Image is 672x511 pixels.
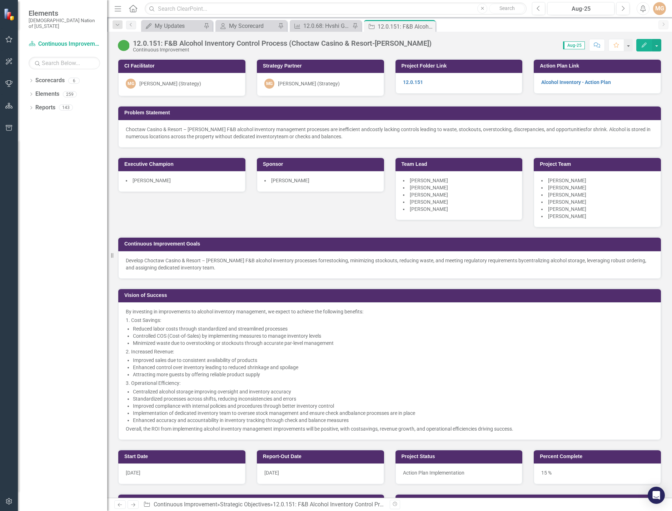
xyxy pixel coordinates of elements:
input: Search Below... [29,57,100,69]
h3: CI Facilitator [124,63,242,69]
span: team or checks and balances. [277,134,343,139]
span: Enhanced accuracy and accountability in inventory tracking through check and balance measures [133,417,349,423]
span: Elements [29,9,100,18]
a: My Scorecard [217,21,276,30]
h3: Sponsor [263,162,380,167]
a: Continuous Improvement [29,40,100,48]
h3: Action Plan Link [540,63,657,69]
div: 259 [63,91,77,97]
span: Action Plan Implementation [403,470,464,476]
div: » » [143,501,384,509]
h3: Vision of Success [124,293,657,298]
span: [PERSON_NAME] [548,206,586,212]
p: ​ [133,339,653,347]
span: [PERSON_NAME] [548,213,586,219]
a: Reports [35,104,55,112]
p: ​ [131,379,653,387]
div: 12.0.151: F&B Alcohol Inventory Control Process (Choctaw Casino & Resort-[PERSON_NAME]) [378,22,434,31]
h3: Problem Statement [124,110,657,115]
span: [PERSON_NAME] [548,199,586,205]
span: Attracting more guests by offering reliable product supply [133,372,260,377]
a: Alcohol Inventory - Action Plan [541,79,611,85]
a: Continuous Improvement [154,501,217,508]
span: [PERSON_NAME] [410,178,448,183]
div: My Scorecard [229,21,276,30]
p: ​ [126,308,653,315]
span: [PERSON_NAME] [548,185,586,190]
span: [PERSON_NAME] [133,178,171,183]
a: Strategic Objectives [220,501,270,508]
span: [PERSON_NAME] [410,199,448,205]
span: [PERSON_NAME] [271,178,309,183]
span: Choctaw Casino & Resort – [PERSON_NAME] F&B alcohol inventory management processes are inefficien... [126,126,370,132]
small: [DEMOGRAPHIC_DATA] Nation of [US_STATE] [29,18,100,29]
p: ​ [133,371,653,378]
span: costly lacking controls leading to waste, stockouts, overstocking, discrepancies, and opportunities [370,126,586,132]
p: ​ [133,364,653,371]
div: 12.0.68: Hvshi Gift Shop Inventory KPIs [303,21,350,30]
span: restocking, minimizing stockouts, reducing waste, and meeting regulatory requirements by [325,258,524,263]
button: Aug-25 [547,2,614,15]
img: CI Action Plan Approved/In Progress [118,40,129,51]
div: 12.0.151: F&B Alcohol Inventory Control Process (Choctaw Casino & Resort-[PERSON_NAME]) [133,39,432,47]
p: ​ [133,402,653,410]
div: MG [653,2,666,15]
span: [PERSON_NAME] [548,192,586,198]
h3: Team Lead [402,162,519,167]
span: centralizing alcohol storage, leveraging robust ordering, and assigning dedicated inventory team. [126,258,646,271]
a: Scorecards [35,76,65,85]
span: [DATE] [126,470,140,476]
div: Open Intercom Messenger [648,487,665,504]
span: Cost Savings: [131,317,161,323]
span: for shrink. Alcohol is stored in numerous locations across the property without dedicated inventory [126,126,651,139]
a: Elements [35,90,59,98]
span: [PERSON_NAME] [548,178,586,183]
div: 12.0.151: F&B Alcohol Inventory Control Process (Choctaw Casino & Resort-[PERSON_NAME]) [273,501,508,508]
span: Improved sales due to consistent availability of products [133,357,257,363]
p: ​ [131,317,653,324]
span: [PERSON_NAME] [410,206,448,212]
h3: Project Status [402,454,519,459]
h3: Continuous Improvement Goals [124,241,657,247]
p: ​ [131,348,653,355]
h3: Strategy Partner [263,63,380,69]
h3: Project Folder Link [402,63,519,69]
div: 143 [59,105,73,111]
span: [PERSON_NAME] [410,185,448,190]
span: Improved compliance with internal policies and procedures through better inventory control [133,403,334,409]
p: ​ [133,388,653,395]
div: MG [126,79,136,89]
span: Standardized processes across shifts, reducing inconsistencies and errors [133,396,296,402]
p: ​ [133,395,653,402]
span: Develop Choctaw Casino & Resort – [PERSON_NAME] F&B alcohol inventory processes for [126,258,325,263]
h3: Executive Champion [124,162,242,167]
a: 12.0.151 [403,79,423,85]
div: Continuous Improvement [133,47,432,53]
span: Reduced labor costs through standardized and streamlined processes [133,326,288,332]
span: Overall, the ROI from implementing alcohol inventory management improvements will be positive, wi... [126,426,360,432]
span: By investing in improvements to alcohol inventory management, we expect to achieve the following ... [126,309,363,314]
p: ​ [133,325,653,332]
span: Centralized alcohol storage improving oversight and inventory accuracy [133,389,291,395]
a: My Updates [143,21,202,30]
p: ​ [133,357,653,364]
p: ​ [133,417,653,424]
div: My Updates [155,21,202,30]
h3: Report-Out Date [263,454,380,459]
button: Search [489,4,525,14]
img: ClearPoint Strategy [4,8,16,21]
span: balance processes are in place [348,410,415,416]
h3: Percent Complete [540,454,657,459]
p: ​ [133,410,653,417]
span: savings, revenue growth, and operational efficiencies driving success. [360,426,513,432]
div: [PERSON_NAME] (Strategy) [139,80,201,87]
div: [PERSON_NAME] (Strategy) [278,80,340,87]
span: Increased Revenue: [131,349,174,354]
input: Search ClearPoint... [145,3,527,15]
span: Operational Efficiency: [131,380,180,386]
h3: Start Date [124,454,242,459]
span: Enhanced control over inventory leading to reduced shrinkage and spoilage [133,364,298,370]
span: Search [499,5,515,11]
span: Minimized waste due to overstocking or stockouts through accurate par-level management [133,340,334,346]
p: ​ [133,332,653,339]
